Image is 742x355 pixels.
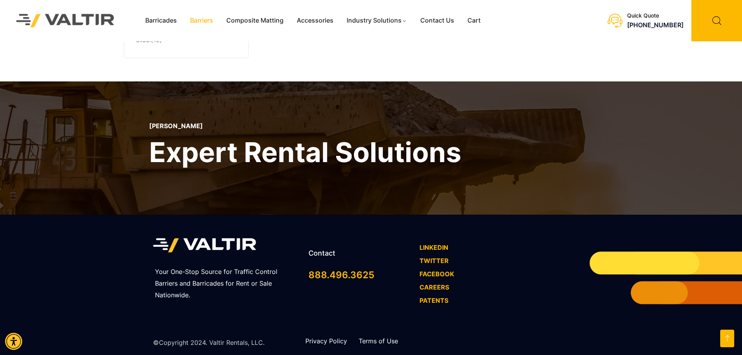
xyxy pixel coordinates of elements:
img: Valtir Rentals [6,4,125,37]
a: Accessories [290,15,340,26]
div: Quick Quote [627,12,684,19]
a: TWITTER - open in a new tab [419,257,449,265]
a: Open this option [720,330,734,347]
p: [PERSON_NAME] [149,122,461,130]
a: call (888) 496-3625 [627,21,684,29]
h2: Expert Rental Solutions [149,134,461,170]
a: Composite Matting [220,15,290,26]
img: Valtir Rentals [153,234,256,256]
a: Contact Us [414,15,461,26]
p: Your One-Stop Source for Traffic Control Barriers and Barricades for Rent or Sale Nationwide. [155,266,299,301]
a: CAREERS [419,283,449,291]
a: Industry Solutions [340,15,414,26]
a: PATENTS [419,297,448,304]
a: LINKEDIN - open in a new tab [419,244,448,251]
a: Privacy Policy [305,337,347,345]
a: Barriers [183,15,220,26]
p: ©Copyright 2024. Valtir Rentals, LLC. [153,337,264,349]
a: Barricades [139,15,183,26]
a: Terms of Use [359,337,398,345]
h2: Contact [308,249,412,258]
a: FACEBOOK - open in a new tab [419,270,454,278]
a: call 888.496.3625 [308,269,374,281]
a: Cart [461,15,487,26]
div: Accessibility Menu [5,333,22,350]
